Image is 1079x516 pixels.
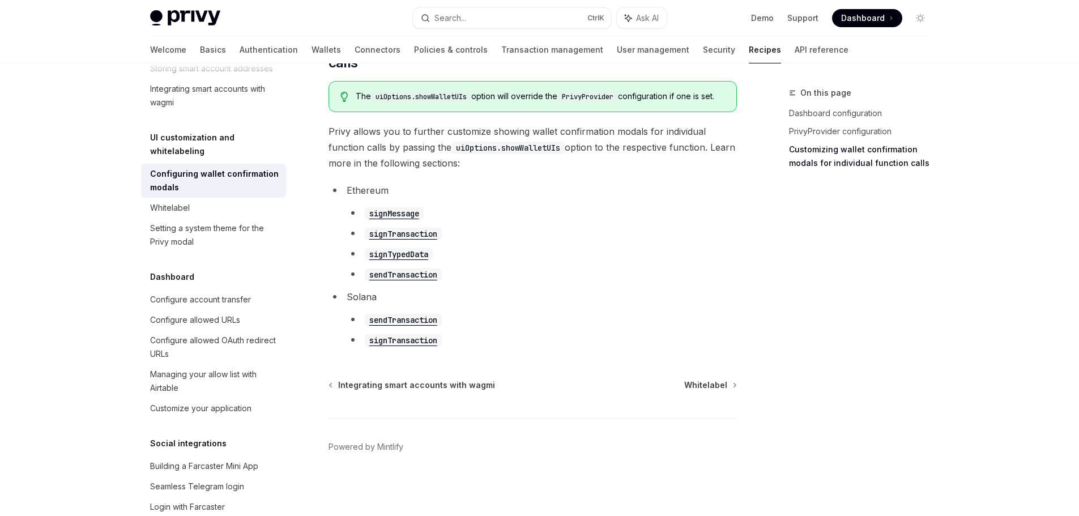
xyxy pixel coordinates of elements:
h5: Social integrations [150,437,227,450]
button: Search...CtrlK [413,8,611,28]
svg: Tip [340,92,348,102]
a: PrivyProvider configuration [789,122,939,140]
a: Configuring wallet confirmation modals [141,164,286,198]
a: Building a Farcaster Mini App [141,456,286,476]
a: Support [787,12,818,24]
li: Solana [329,289,737,348]
code: PrivyProvider [557,91,618,103]
span: On this page [800,86,851,100]
div: Managing your allow list with Airtable [150,368,279,395]
span: Whitelabel [684,379,727,391]
a: Welcome [150,36,186,63]
a: Managing your allow list with Airtable [141,364,286,398]
a: Wallets [312,36,341,63]
a: Dashboard [832,9,902,27]
a: Security [703,36,735,63]
a: Integrating smart accounts with wagmi [330,379,495,391]
a: Configure account transfer [141,289,286,310]
div: Setting a system theme for the Privy modal [150,221,279,249]
a: sendTransaction [365,268,442,280]
a: Recipes [749,36,781,63]
a: Dashboard configuration [789,104,939,122]
code: signMessage [365,207,424,220]
h5: Dashboard [150,270,194,284]
div: Customize your application [150,402,251,415]
div: Configuring wallet confirmation modals [150,167,279,194]
code: signTypedData [365,248,433,261]
a: signTransaction [365,334,442,346]
a: Configure allowed OAuth redirect URLs [141,330,286,364]
button: Toggle dark mode [911,9,929,27]
a: Powered by Mintlify [329,441,403,453]
div: Search... [434,11,466,25]
a: Policies & controls [414,36,488,63]
a: Customize your application [141,398,286,419]
code: uiOptions.showWalletUIs [451,142,565,154]
a: Configure allowed URLs [141,310,286,330]
span: Dashboard [841,12,885,24]
div: Integrating smart accounts with wagmi [150,82,279,109]
a: Authentication [240,36,298,63]
span: Ask AI [636,12,659,24]
a: Integrating smart accounts with wagmi [141,79,286,113]
li: Ethereum [329,182,737,282]
a: signMessage [365,207,424,219]
a: Whitelabel [141,198,286,218]
a: Basics [200,36,226,63]
a: Setting a system theme for the Privy modal [141,218,286,252]
div: Configure allowed URLs [150,313,240,327]
a: Customizing wallet confirmation modals for individual function calls [789,140,939,172]
div: Seamless Telegram login [150,480,244,493]
button: Ask AI [617,8,667,28]
h5: UI customization and whitelabeling [150,131,286,158]
code: signTransaction [365,334,442,347]
a: User management [617,36,689,63]
code: signTransaction [365,228,442,240]
code: uiOptions.showWalletUIs [371,91,471,103]
div: Configure allowed OAuth redirect URLs [150,334,279,361]
span: Ctrl K [587,14,604,23]
a: Seamless Telegram login [141,476,286,497]
a: Transaction management [501,36,603,63]
div: Building a Farcaster Mini App [150,459,258,473]
a: Connectors [355,36,400,63]
div: Whitelabel [150,201,190,215]
a: API reference [795,36,848,63]
a: Demo [751,12,774,24]
div: Configure account transfer [150,293,251,306]
a: signTransaction [365,228,442,239]
code: sendTransaction [365,268,442,281]
code: sendTransaction [365,314,442,326]
img: light logo [150,10,220,26]
span: The option will override the configuration if one is set. [356,91,724,103]
a: Whitelabel [684,379,736,391]
span: Integrating smart accounts with wagmi [338,379,495,391]
span: Privy allows you to further customize showing wallet confirmation modals for individual function ... [329,123,737,171]
a: signTypedData [365,248,433,259]
a: sendTransaction [365,314,442,325]
div: Login with Farcaster [150,500,225,514]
